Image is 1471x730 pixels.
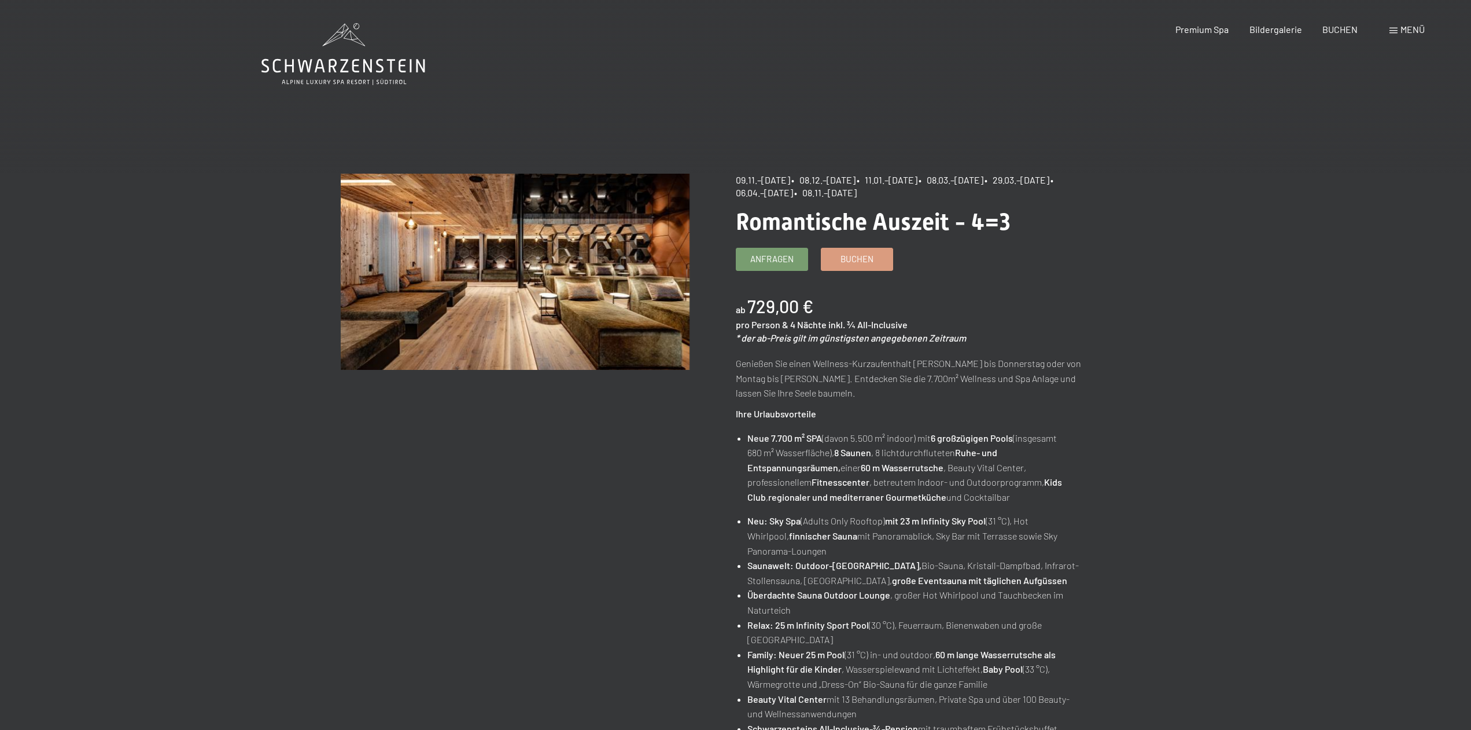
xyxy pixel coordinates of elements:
strong: Baby Pool [983,663,1023,674]
strong: regionaler und mediterraner Gourmetküche [768,491,946,502]
strong: Beauty Vital Center [747,694,827,705]
strong: Relax: 25 m Infinity Sport Pool [747,619,869,630]
span: ab [736,304,746,315]
span: 4 Nächte [790,319,827,330]
span: 09.11.–[DATE] [736,174,790,185]
li: mit 13 Behandlungsräumen, Private Spa und über 100 Beauty- und Wellnessanwendungen [747,692,1084,721]
span: Buchen [840,253,873,265]
strong: Kids Club [747,476,1062,502]
strong: Ihre Urlaubsvorteile [736,408,816,419]
a: Anfragen [736,248,808,270]
a: Bildergalerie [1249,24,1302,35]
strong: mit 23 m Infinity Sky Pool [885,515,986,526]
li: (Adults Only Rooftop) (31 °C), Hot Whirlpool, mit Panoramablick, Sky Bar mit Terrasse sowie Sky P... [747,513,1084,558]
li: (davon 5.500 m² indoor) mit (insgesamt 680 m² Wasserfläche), , 8 lichtdurchfluteten einer , Beaut... [747,431,1084,505]
strong: 8 Saunen [834,447,871,458]
strong: Saunawelt: Outdoor-[GEOGRAPHIC_DATA], [747,560,921,571]
li: Bio-Sauna, Kristall-Dampfbad, Infrarot-Stollensauna, [GEOGRAPHIC_DATA], [747,558,1084,588]
a: Premium Spa [1175,24,1229,35]
a: Buchen [821,248,893,270]
span: Anfragen [750,253,794,265]
strong: Neu: Sky Spa [747,515,801,526]
li: (30 °C), Feuerraum, Bienenwaben und große [GEOGRAPHIC_DATA] [747,618,1084,647]
strong: Überdachte Sauna Outdoor Lounge [747,589,890,600]
strong: 60 m Wasserrutsche [861,462,943,473]
span: • 11.01.–[DATE] [857,174,917,185]
img: Romantische Auszeit - 4=3 [341,174,690,370]
strong: große Eventsauna mit täglichen Aufgüssen [892,575,1067,586]
strong: finnischer Sauna [789,530,857,541]
span: • 08.11.–[DATE] [794,187,857,198]
strong: Neue 7.700 m² SPA [747,432,822,443]
strong: Ruhe- und Entspannungsräumen, [747,447,997,473]
span: Menü [1400,24,1425,35]
em: * der ab-Preis gilt im günstigsten angegebenen Zeitraum [736,332,966,343]
span: pro Person & [736,319,788,330]
span: Romantische Auszeit - 4=3 [736,208,1011,236]
li: , großer Hot Whirlpool und Tauchbecken im Naturteich [747,588,1084,617]
span: • 29.03.–[DATE] [985,174,1049,185]
li: (31 °C) in- und outdoor, , Wasserspielewand mit Lichteffekt, (33 °C), Wärmegrotte und „Dress-On“ ... [747,647,1084,692]
p: Genießen Sie einen Wellness-Kurzaufenthalt [PERSON_NAME] bis Donnerstag oder von Montag bis [PERS... [736,356,1085,401]
a: BUCHEN [1322,24,1358,35]
span: inkl. ¾ All-Inclusive [828,319,908,330]
strong: Fitnesscenter [812,476,869,487]
span: • 08.12.–[DATE] [791,174,856,185]
strong: Family: Neuer 25 m Pool [747,649,845,660]
b: 729,00 € [747,296,813,317]
span: • 08.03.–[DATE] [919,174,983,185]
strong: 6 großzügigen Pools [931,432,1013,443]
